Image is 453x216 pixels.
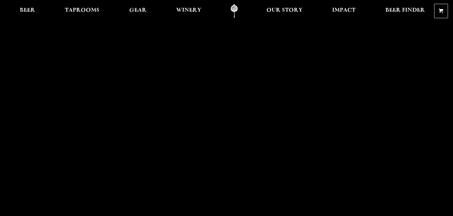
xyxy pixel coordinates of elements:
span: Our Story [266,8,303,13]
a: Beer Finder [381,4,429,18]
span: Impact [332,8,355,13]
a: Our Story [262,4,307,18]
a: Winery [172,4,205,18]
span: Gear [129,8,147,13]
span: Beer Finder [385,8,425,13]
a: Taprooms [61,4,103,18]
span: Taprooms [65,8,99,13]
span: Winery [176,8,201,13]
a: Odell Home [222,4,246,18]
a: Beer [16,4,39,18]
a: Impact [328,4,360,18]
a: Gear [125,4,151,18]
span: Beer [20,8,35,13]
